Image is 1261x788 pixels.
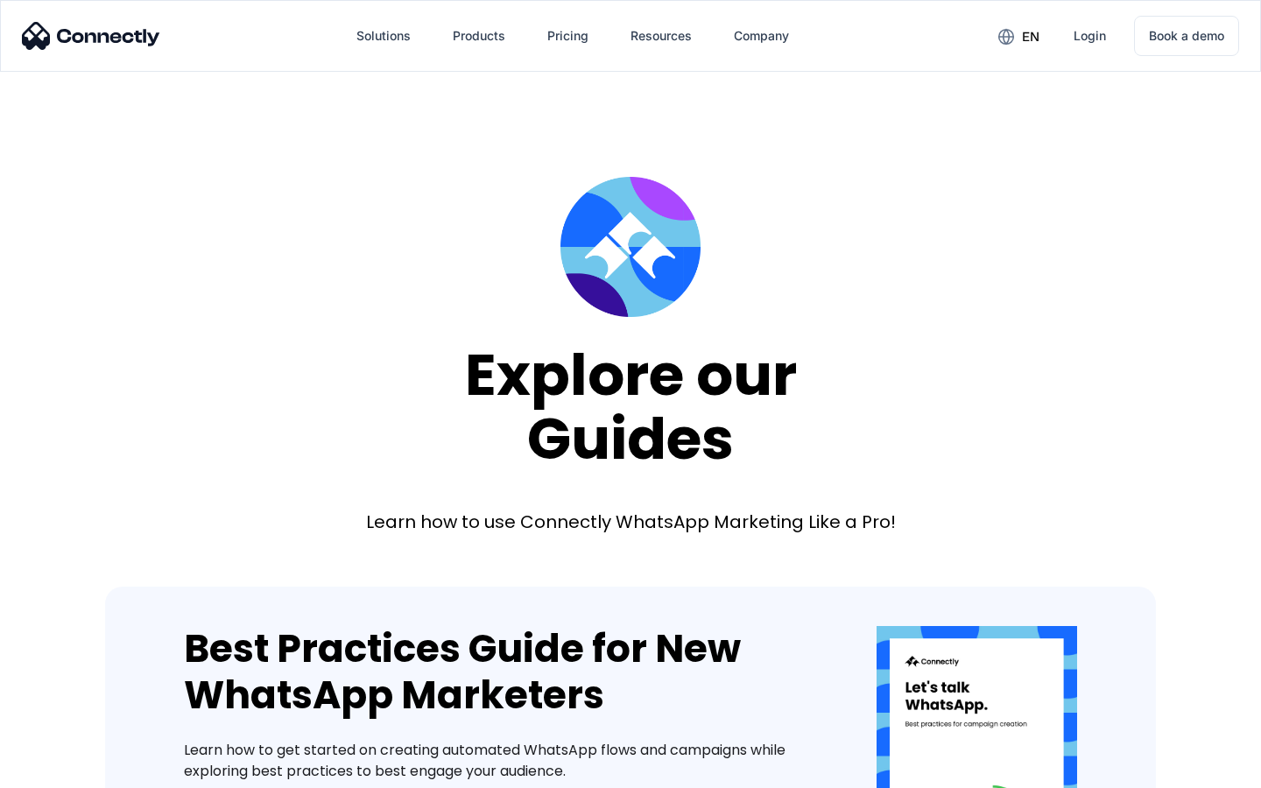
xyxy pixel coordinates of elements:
[366,510,896,534] div: Learn how to use Connectly WhatsApp Marketing Like a Pro!
[35,757,105,782] ul: Language list
[1060,15,1120,57] a: Login
[984,23,1053,49] div: en
[18,757,105,782] aside: Language selected: English
[453,24,505,48] div: Products
[1074,24,1106,48] div: Login
[184,626,824,719] div: Best Practices Guide for New WhatsApp Marketers
[630,24,692,48] div: Resources
[342,15,425,57] div: Solutions
[547,24,588,48] div: Pricing
[1022,25,1039,49] div: en
[616,15,706,57] div: Resources
[465,343,797,470] div: Explore our Guides
[439,15,519,57] div: Products
[533,15,602,57] a: Pricing
[22,22,160,50] img: Connectly Logo
[356,24,411,48] div: Solutions
[720,15,803,57] div: Company
[1134,16,1239,56] a: Book a demo
[734,24,789,48] div: Company
[184,740,824,782] div: Learn how to get started on creating automated WhatsApp flows and campaigns while exploring best ...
